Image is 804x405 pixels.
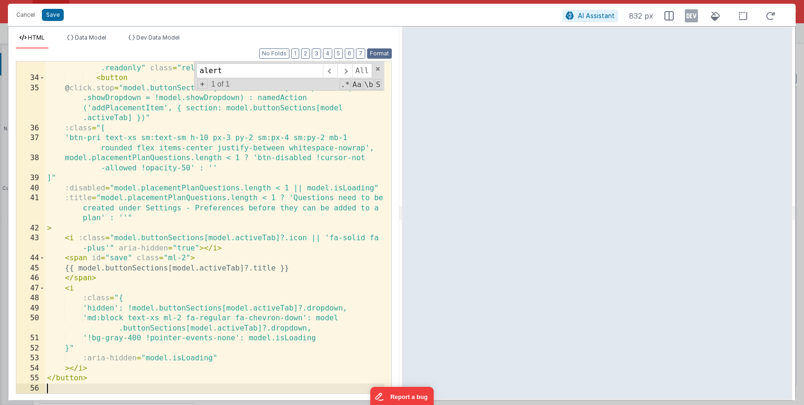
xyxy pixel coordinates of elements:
[259,48,289,59] button: No Folds
[16,233,45,253] div: 43
[16,373,45,384] div: 55
[16,304,45,314] div: 49
[340,79,350,90] span: RegExp Search
[16,353,45,364] div: 53
[16,263,45,274] div: 45
[16,313,45,333] div: 50
[16,283,45,294] div: 47
[375,79,382,90] span: Search In Selection
[16,153,45,173] div: 38
[323,48,332,59] button: 4
[629,10,653,21] span: 832 px
[75,34,106,41] span: Data Model
[16,384,45,394] div: 56
[334,48,343,59] button: 5
[196,63,323,78] input: Search for
[16,133,45,153] div: 37
[16,193,45,223] div: 41
[12,8,40,21] button: Cancel
[352,63,372,78] span: Alt-Enter
[563,10,618,22] button: AI Assistant
[16,223,45,234] div: 42
[301,48,310,59] button: 2
[197,79,208,89] span: Toggel Replace mode
[16,53,45,73] div: 33
[16,293,45,304] div: 48
[16,83,45,123] div: 35
[16,364,45,374] div: 54
[16,123,45,134] div: 36
[345,48,354,59] button: 6
[136,34,180,41] span: Dev Data Model
[28,34,45,41] span: HTML
[356,48,365,59] button: 7
[16,173,45,183] div: 39
[291,48,299,59] button: 1
[16,333,45,344] div: 51
[578,12,615,20] span: AI Assistant
[16,183,45,194] div: 40
[16,73,45,83] div: 34
[367,48,392,59] button: Format
[16,253,45,263] div: 44
[16,344,45,354] div: 52
[208,80,234,88] span: 1 of 1
[352,79,362,90] span: CaseSensitive Search
[312,48,321,59] button: 3
[42,9,64,21] button: Save
[363,79,374,90] span: Whole Word Search
[16,273,45,283] div: 46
